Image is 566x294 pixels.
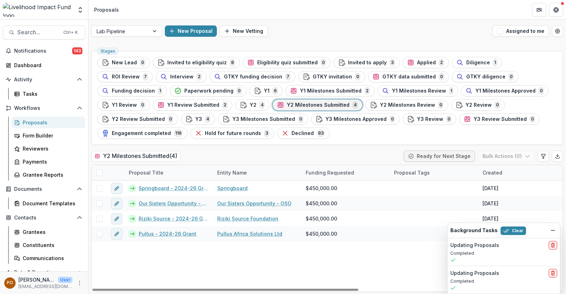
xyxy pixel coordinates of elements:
button: Paperwork pending0 [170,85,247,96]
div: Communications [23,254,80,262]
span: Diligence [466,60,490,66]
span: $450,000.00 [306,184,337,192]
span: 0 [438,101,444,109]
span: Paperwork pending [184,88,233,94]
span: 0 [298,115,304,123]
button: Y3 Review Submitted0 [459,113,540,125]
span: Workflows [14,105,74,111]
span: Invited to eligibility quiz [167,60,227,66]
span: 2 [196,73,202,81]
button: Y3 Review0 [403,113,456,125]
button: Applied2 [403,57,449,68]
button: Open entity switcher [75,3,85,17]
h2: Y2 Milestones Submitted ( 4 ) [91,151,180,161]
span: $450,000.00 [306,230,337,237]
button: Y2 Review Submitted0 [97,113,178,125]
span: 2 [364,87,370,95]
span: Hold for future rounds [205,130,261,136]
button: Diligence1 [452,57,502,68]
span: Y2 Review Submitted [112,116,165,122]
span: 8 [230,59,235,66]
button: Y2 Milestones Review0 [365,99,448,111]
button: Y1 Milestones Submitted2 [285,85,375,96]
div: Tasks [23,90,80,98]
div: Proposals [94,6,119,13]
div: Document Templates [23,200,80,207]
button: Bulk Actions (0) [478,151,535,162]
div: Ctrl + K [62,29,79,36]
button: New Vetting [220,25,268,37]
a: Dashboard [3,59,85,71]
div: Form Builder [23,132,80,139]
button: Dismiss [549,226,557,235]
span: 7 [285,73,291,81]
a: Constituents [11,239,85,251]
button: Y34 [181,113,215,125]
span: Y1 Review [112,102,137,108]
span: 4 [259,101,265,109]
img: Livelihood Impact Fund logo [3,3,73,17]
span: Activity [14,77,74,83]
button: Open Documents [3,183,85,195]
div: Entity Name [213,165,301,180]
div: Entity Name [213,169,251,176]
p: Completed [450,250,557,257]
span: Eligibility quiz submitted [257,60,318,66]
button: Y2 Milestones Submitted4 [272,99,363,111]
div: Constituents [23,241,80,249]
button: edit [111,183,122,194]
button: GTKY diligence0 [452,71,519,82]
div: Created [478,169,507,176]
span: Y3 [195,116,202,122]
button: Y1 Milestones Approved0 [461,85,549,96]
div: Proposal Tags [390,169,434,176]
button: Partners [532,3,546,17]
span: 2 [439,59,444,66]
span: Notifications [14,48,72,54]
span: Y3 Milestones Submitted [232,116,295,122]
button: Edit table settings [538,151,549,162]
span: 6 [272,87,278,95]
button: Invited to eligibility quiz8 [153,57,240,68]
span: Funding decision [112,88,155,94]
a: Reviewers [11,143,85,154]
a: Grantee Reports [11,169,85,181]
div: Funding Requested [301,165,390,180]
span: 1 [449,87,454,95]
nav: breadcrumb [91,5,122,15]
button: Get Help [549,3,563,17]
div: [DATE] [483,200,498,207]
a: Riziki Source Foundation [217,215,278,222]
button: Open Workflows [3,102,85,114]
div: Proposal Title [125,165,213,180]
span: Interview [170,74,194,80]
button: delete [549,241,557,249]
span: $450,000.00 [306,215,337,222]
h2: Background Tasks [450,228,498,234]
a: Pullus Africa Solutions Ltd [217,230,282,237]
span: GTKY invitation [313,74,352,80]
button: Y1 Review0 [97,99,150,111]
span: GTKY funding decision [224,74,282,80]
span: Contacts [14,215,74,221]
p: [EMAIL_ADDRESS][DOMAIN_NAME] [18,283,73,290]
button: New Proposal [165,25,217,37]
button: Y3 Milestones Approved0 [311,113,400,125]
div: [DATE] [483,215,498,222]
span: 83 [317,129,325,137]
button: GTKY funding decision7 [209,71,295,82]
button: Y24 [235,99,270,111]
button: Ready for Next Stage [404,151,475,162]
button: Search... [3,25,85,40]
span: 4 [352,101,358,109]
button: Invited to apply3 [334,57,400,68]
button: Export table data [552,151,563,162]
button: Y16 [249,85,283,96]
span: 0 [355,73,360,81]
span: 0 [168,115,173,123]
a: Proposals [11,117,85,128]
span: Y3 Review [417,116,443,122]
a: Springboard [217,184,248,192]
div: [DATE] [483,184,498,192]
